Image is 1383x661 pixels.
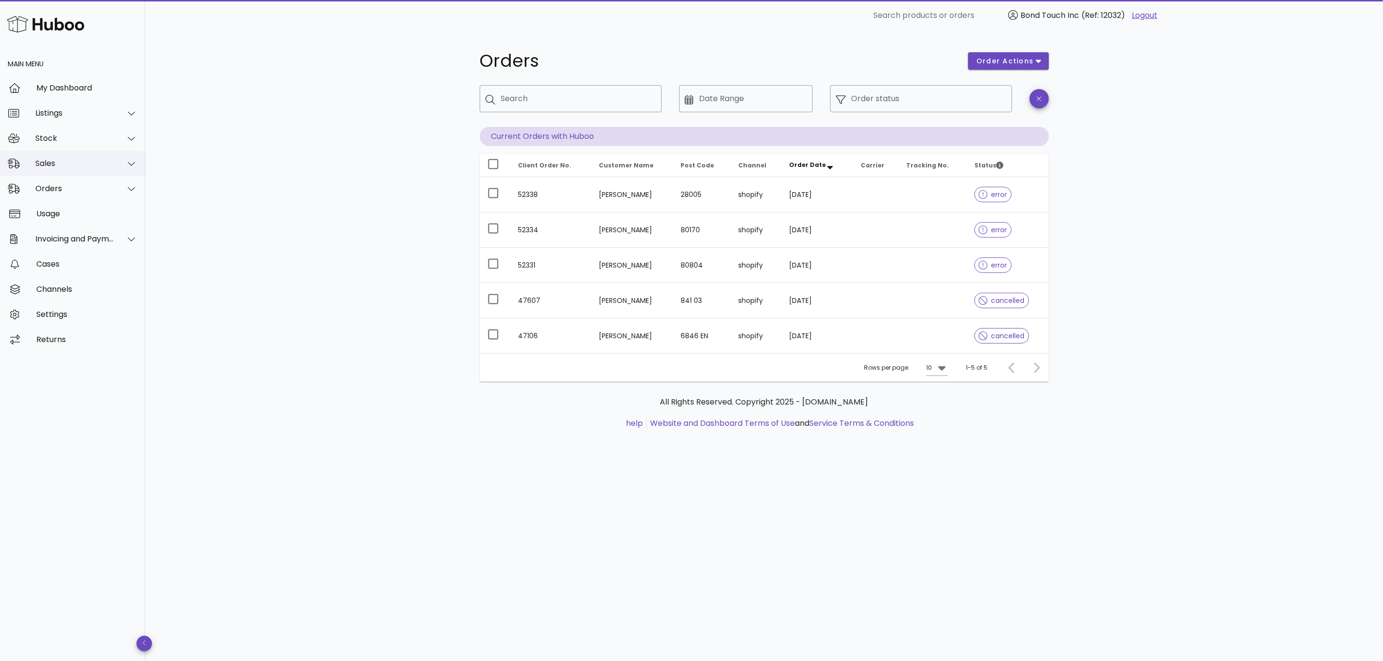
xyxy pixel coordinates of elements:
[35,234,114,243] div: Invoicing and Payments
[781,318,853,353] td: [DATE]
[673,248,730,283] td: 80804
[781,248,853,283] td: [DATE]
[36,209,137,218] div: Usage
[36,310,137,319] div: Settings
[730,248,781,283] td: shopify
[738,161,766,169] span: Channel
[730,318,781,353] td: shopify
[681,161,714,169] span: Post Code
[853,154,899,177] th: Carrier
[979,226,1007,233] span: error
[36,285,137,294] div: Channels
[511,154,591,177] th: Client Order No.
[1132,10,1157,21] a: Logout
[967,154,1049,177] th: Status
[36,259,137,269] div: Cases
[487,396,1041,408] p: All Rights Reserved. Copyright 2025 - [DOMAIN_NAME]
[673,318,730,353] td: 6846 EN
[730,154,781,177] th: Channel
[865,354,948,382] div: Rows per page:
[673,283,730,318] td: 841 03
[907,161,949,169] span: Tracking No.
[979,297,1025,304] span: cancelled
[673,212,730,248] td: 80170
[730,283,781,318] td: shopify
[781,154,853,177] th: Order Date: Sorted descending. Activate to remove sorting.
[511,318,591,353] td: 47106
[35,108,114,118] div: Listings
[809,418,914,429] a: Service Terms & Conditions
[979,191,1007,198] span: error
[511,248,591,283] td: 52331
[591,177,673,212] td: [PERSON_NAME]
[1081,10,1125,21] span: (Ref: 12032)
[1020,10,1079,21] span: Bond Touch Inc
[730,212,781,248] td: shopify
[979,332,1025,339] span: cancelled
[730,177,781,212] td: shopify
[511,177,591,212] td: 52338
[673,177,730,212] td: 28005
[647,418,914,429] li: and
[36,335,137,344] div: Returns
[976,56,1034,66] span: order actions
[591,212,673,248] td: [PERSON_NAME]
[861,161,884,169] span: Carrier
[591,283,673,318] td: [PERSON_NAME]
[979,262,1007,269] span: error
[789,161,826,169] span: Order Date
[626,418,643,429] a: help
[35,159,114,168] div: Sales
[673,154,730,177] th: Post Code
[591,318,673,353] td: [PERSON_NAME]
[480,127,1049,146] p: Current Orders with Huboo
[480,52,957,70] h1: Orders
[35,184,114,193] div: Orders
[781,212,853,248] td: [DATE]
[511,283,591,318] td: 47607
[518,161,572,169] span: Client Order No.
[599,161,654,169] span: Customer Name
[35,134,114,143] div: Stock
[591,248,673,283] td: [PERSON_NAME]
[781,177,853,212] td: [DATE]
[650,418,795,429] a: Website and Dashboard Terms of Use
[927,360,948,376] div: 10Rows per page:
[511,212,591,248] td: 52334
[966,363,988,372] div: 1-5 of 5
[781,283,853,318] td: [DATE]
[7,14,84,34] img: Huboo Logo
[927,363,932,372] div: 10
[968,52,1049,70] button: order actions
[974,161,1003,169] span: Status
[36,83,137,92] div: My Dashboard
[591,154,673,177] th: Customer Name
[899,154,967,177] th: Tracking No.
